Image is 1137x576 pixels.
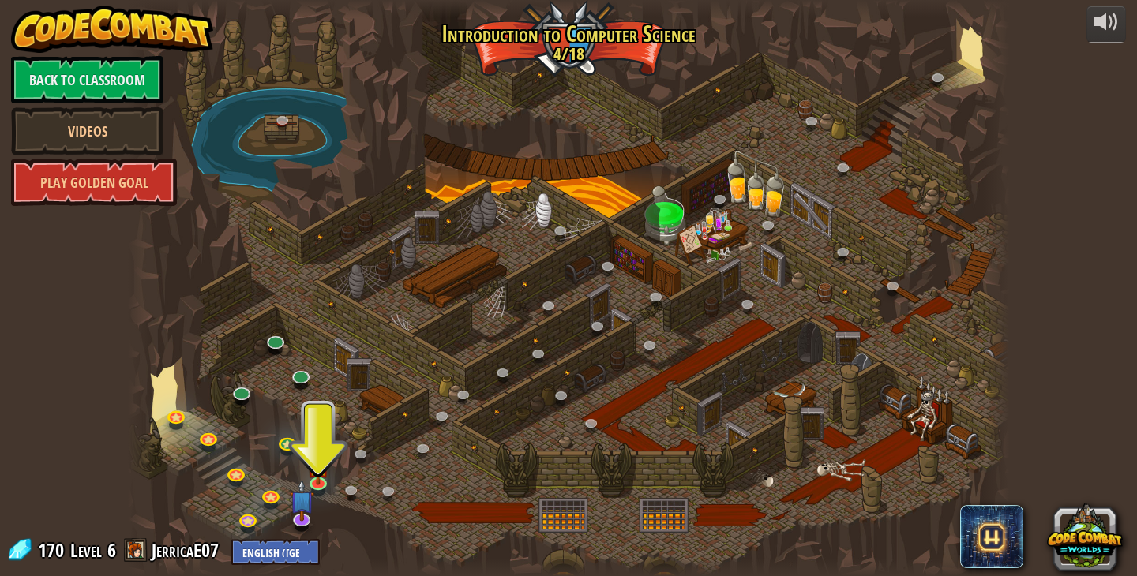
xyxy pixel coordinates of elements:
[289,479,313,522] img: level-banner-unstarted-subscriber.png
[11,56,163,103] a: Back to Classroom
[38,537,69,563] span: 170
[11,6,213,53] img: CodeCombat - Learn how to code by playing a game
[11,107,163,155] a: Videos
[1086,6,1126,43] button: Adjust volume
[307,447,329,485] img: level-banner-started.png
[152,537,223,563] a: JerricaE07
[70,537,102,563] span: Level
[107,537,116,563] span: 6
[11,159,177,206] a: Play Golden Goal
